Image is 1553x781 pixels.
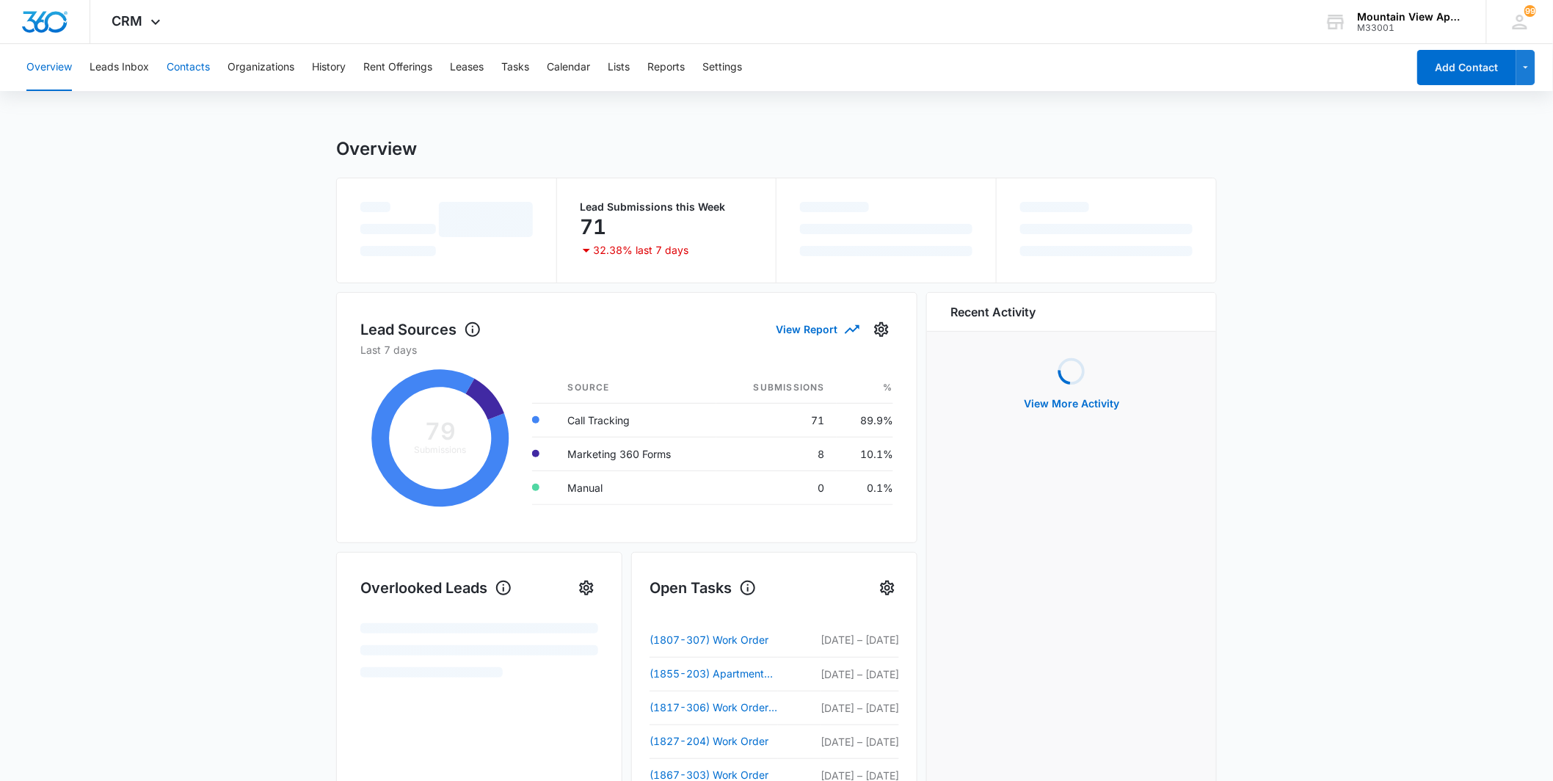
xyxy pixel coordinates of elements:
td: 71 [716,403,836,437]
p: [DATE] – [DATE] [821,632,899,647]
p: [DATE] – [DATE] [821,734,899,749]
h1: Overview [336,138,417,160]
div: account name [1358,11,1465,23]
button: Rent Offerings [363,44,432,91]
td: 89.9% [837,403,893,437]
td: 0.1% [837,471,893,504]
button: Tasks [501,44,529,91]
button: Add Contact [1417,50,1516,85]
button: Settings [702,44,742,91]
h6: Recent Activity [950,303,1036,321]
th: Source [556,372,717,404]
p: [DATE] – [DATE] [821,666,899,682]
button: Settings [870,318,893,341]
td: 10.1% [837,437,893,471]
a: (1807-307) Work Order [650,631,778,649]
a: (1817-306) Work Order Remove W/D 8/27 [650,699,778,716]
button: Settings [876,576,899,600]
a: (1827-204) Work Order [650,733,778,750]
div: notifications count [1524,5,1536,17]
h1: Open Tasks [650,577,757,599]
button: Calendar [547,44,590,91]
button: Reports [647,44,685,91]
button: Settings [575,576,598,600]
button: Organizations [228,44,294,91]
p: 32.38% last 7 days [594,245,689,255]
button: View More Activity [1009,386,1134,421]
button: Leases [450,44,484,91]
td: Manual [556,471,717,504]
td: 8 [716,437,836,471]
th: Submissions [716,372,836,404]
button: History [312,44,346,91]
th: % [837,372,893,404]
button: Leads Inbox [90,44,149,91]
a: (1855-203) Apartment Inspection Work Order [650,665,778,683]
button: Lists [608,44,630,91]
td: 0 [716,471,836,504]
p: [DATE] – [DATE] [821,700,899,716]
span: CRM [112,13,143,29]
p: 71 [581,215,607,239]
td: Marketing 360 Forms [556,437,717,471]
td: Call Tracking [556,403,717,437]
h1: Lead Sources [360,319,481,341]
div: account id [1358,23,1465,33]
p: Last 7 days [360,342,893,357]
button: Contacts [167,44,210,91]
p: Lead Submissions this Week [581,202,753,212]
button: Overview [26,44,72,91]
span: 99 [1524,5,1536,17]
button: View Report [776,316,858,342]
h1: Overlooked Leads [360,577,512,599]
